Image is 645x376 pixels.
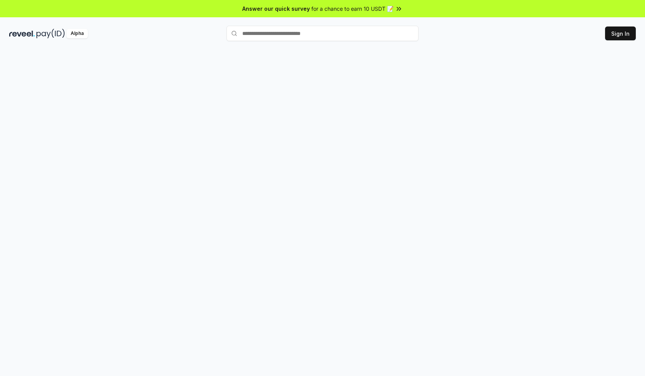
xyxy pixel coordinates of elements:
[311,5,394,13] span: for a chance to earn 10 USDT 📝
[242,5,310,13] span: Answer our quick survey
[605,27,636,40] button: Sign In
[9,29,35,38] img: reveel_dark
[66,29,88,38] div: Alpha
[36,29,65,38] img: pay_id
